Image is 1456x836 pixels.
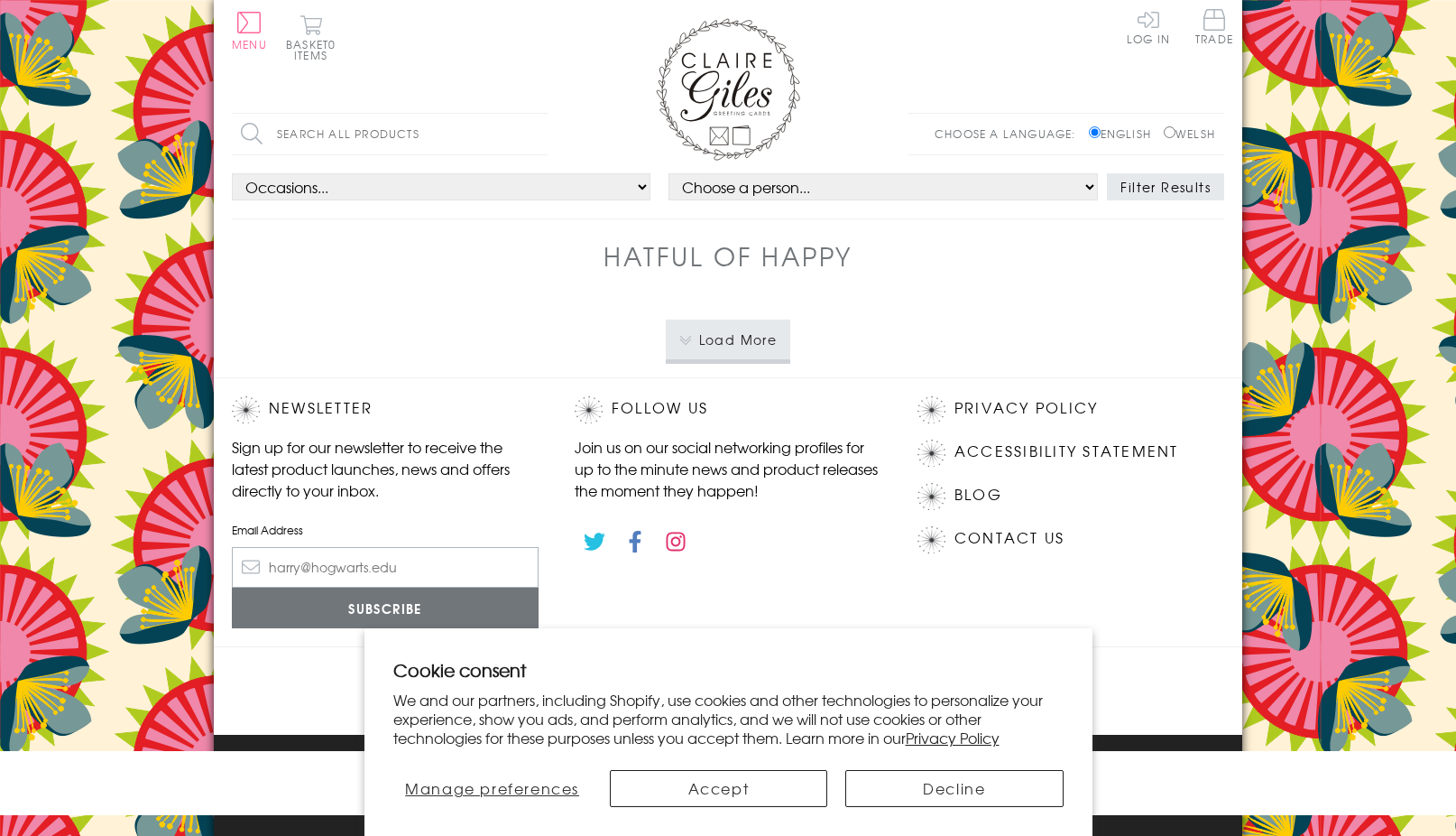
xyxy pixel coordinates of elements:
[286,14,336,60] button: Basket0 items
[1195,9,1233,48] a: Trade
[604,237,852,274] h1: Hatful of Happy
[393,770,592,807] button: Manage preferences
[232,114,548,154] input: Search all products
[232,522,539,538] label: Email Address
[935,125,1085,142] p: Choose a language:
[666,320,791,359] button: Load More
[1089,126,1101,138] input: English
[610,770,827,807] button: Accept
[575,396,881,423] h2: Follow Us
[232,436,539,501] p: Sign up for our newsletter to receive the latest product launches, news and offers directly to yo...
[1164,126,1175,138] input: Welsh
[954,483,1002,507] a: Blog
[1164,125,1215,142] label: Welsh
[954,526,1064,551] a: Contact Us
[954,396,1098,421] a: Privacy Policy
[232,36,267,52] span: Menu
[845,770,1063,807] button: Decline
[954,440,1179,464] a: Accessibility Statement
[656,18,800,161] img: Claire Giles Greetings Cards
[530,114,548,154] input: Search
[1127,9,1170,44] a: Log In
[393,691,1064,747] p: We and our partners, including Shopify, use cookies and other technologies to personalize your ex...
[906,727,1000,748] a: Privacy Policy
[232,588,539,628] input: Subscribe
[575,436,881,501] p: Join us on our social networking profiles for up to the minute news and product releases the mome...
[232,396,539,423] h2: Newsletter
[1107,173,1224,200] button: Filter Results
[1089,125,1160,142] label: English
[232,12,267,50] button: Menu
[294,36,336,63] span: 0 items
[1195,9,1233,44] span: Trade
[405,777,579,799] span: Manage preferences
[232,547,539,588] input: harry@hogwarts.edu
[393,657,1064,683] h2: Cookie consent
